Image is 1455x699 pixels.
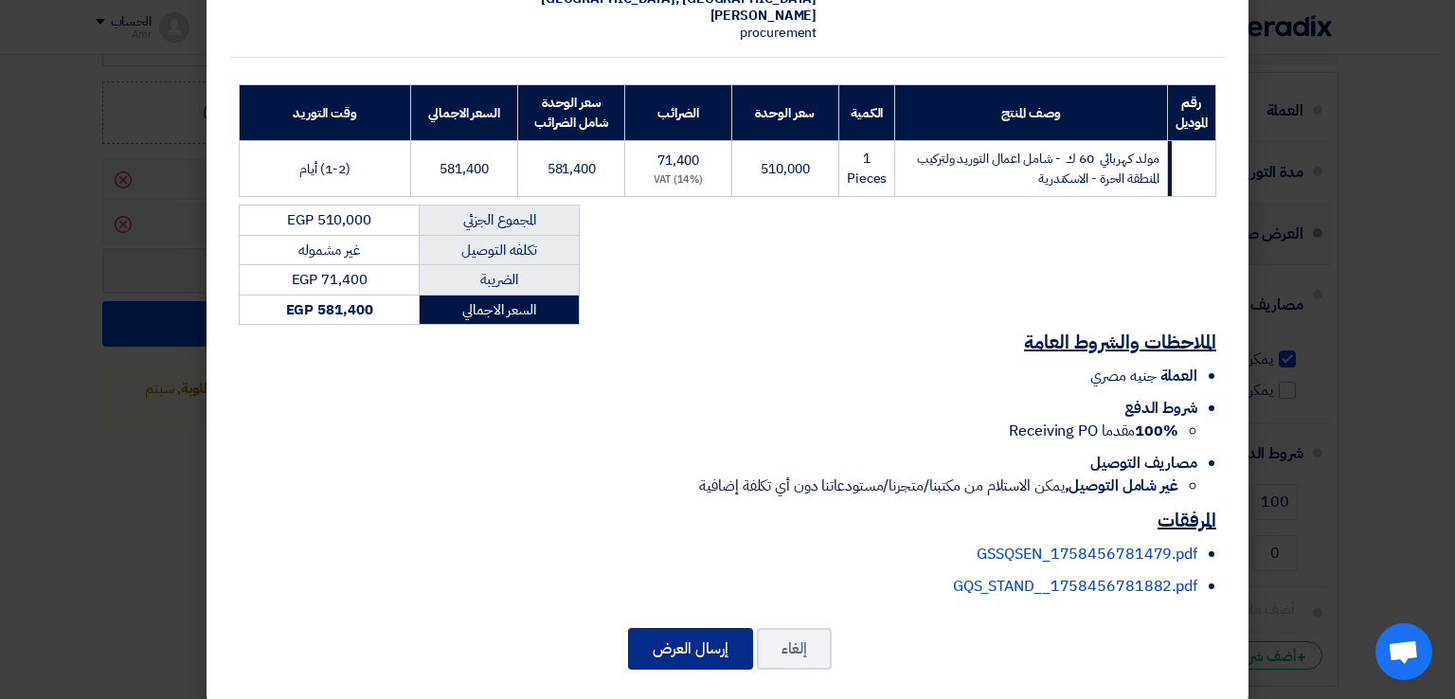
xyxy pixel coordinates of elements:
span: procurement [740,23,817,43]
span: جنيه مصري [1090,365,1156,387]
a: GSSQSEN_1758456781479.pdf [977,543,1197,565]
td: تكلفه التوصيل [420,235,580,265]
div: Open chat [1375,623,1432,680]
u: المرفقات [1158,506,1216,534]
th: سعر الوحدة شامل الضرائب [518,85,625,141]
td: المجموع الجزئي [420,206,580,236]
span: العملة [1160,365,1197,387]
span: 581,400 [440,159,488,179]
span: شروط الدفع [1124,397,1197,420]
th: رقم الموديل [1167,85,1215,141]
a: GQS_STAND__1758456781882.pdf [953,575,1197,598]
button: إلغاء [757,628,832,670]
td: السعر الاجمالي [420,295,580,325]
span: غير مشموله [298,240,359,260]
span: مصاريف التوصيل [1090,452,1197,475]
li: يمكن الاستلام من مكتبنا/متجرنا/مستودعاتنا دون أي تكلفة إضافية [239,475,1178,497]
td: EGP 510,000 [240,206,420,236]
th: الكمية [838,85,894,141]
span: [PERSON_NAME] [710,6,817,26]
span: 71,400 [657,151,698,170]
span: (1-2) أيام [299,159,350,179]
th: الضرائب [625,85,731,141]
span: مولد كهربائي 60 ك - شامل اعمال التوريد ولتركيب المنطقة الحرة - الاسكندرية [917,149,1159,188]
span: 1 Pieces [847,149,887,188]
button: إرسال العرض [628,628,753,670]
strong: 100% [1135,420,1178,442]
th: السعر الاجمالي [410,85,517,141]
th: وقت التوريد [240,85,411,141]
td: الضريبة [420,265,580,296]
th: وصف المنتج [895,85,1167,141]
span: مقدما Receiving PO [1009,420,1178,442]
u: الملاحظات والشروط العامة [1024,328,1216,356]
strong: EGP 581,400 [286,299,373,320]
div: (14%) VAT [633,172,723,188]
span: 581,400 [548,159,596,179]
th: سعر الوحدة [731,85,838,141]
strong: غير شامل التوصيل, [1065,475,1178,497]
span: EGP 71,400 [292,269,368,290]
span: 510,000 [761,159,809,179]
